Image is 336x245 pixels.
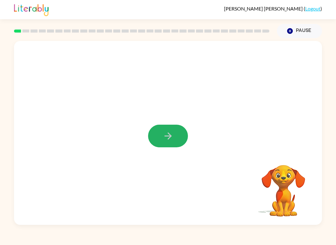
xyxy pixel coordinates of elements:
[252,155,315,217] video: Your browser must support playing .mp4 files to use Literably. Please try using another browser.
[14,2,49,16] img: Literably
[277,24,322,38] button: Pause
[224,6,322,11] div: ( )
[224,6,304,11] span: [PERSON_NAME] [PERSON_NAME]
[305,6,320,11] a: Logout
